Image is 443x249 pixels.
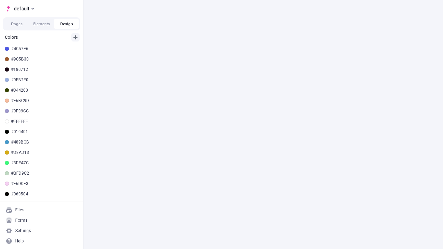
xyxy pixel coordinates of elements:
[11,150,78,155] div: #D8AD13
[11,67,78,72] div: #180712
[11,77,78,83] div: #9EB2E0
[54,19,79,29] button: Design
[11,129,78,135] div: #010401
[11,108,78,114] div: #9F99CC
[29,19,54,29] button: Elements
[11,56,78,62] div: #9C5B30
[11,160,78,166] div: #3DFA7C
[15,238,24,244] div: Help
[11,119,78,124] div: #FFFFFF
[11,139,78,145] div: #489BCB
[11,181,78,186] div: #F6D0F3
[11,191,78,197] div: #060504
[15,207,25,213] div: Files
[14,4,29,13] span: default
[11,98,78,103] div: #F6BC9D
[15,218,28,223] div: Forms
[4,19,29,29] button: Pages
[15,228,31,233] div: Settings
[11,87,78,93] div: #344200
[11,170,78,176] div: #BFD9C2
[5,35,69,40] div: Colors
[11,46,78,52] div: #4C57E6
[3,3,37,14] button: Select site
